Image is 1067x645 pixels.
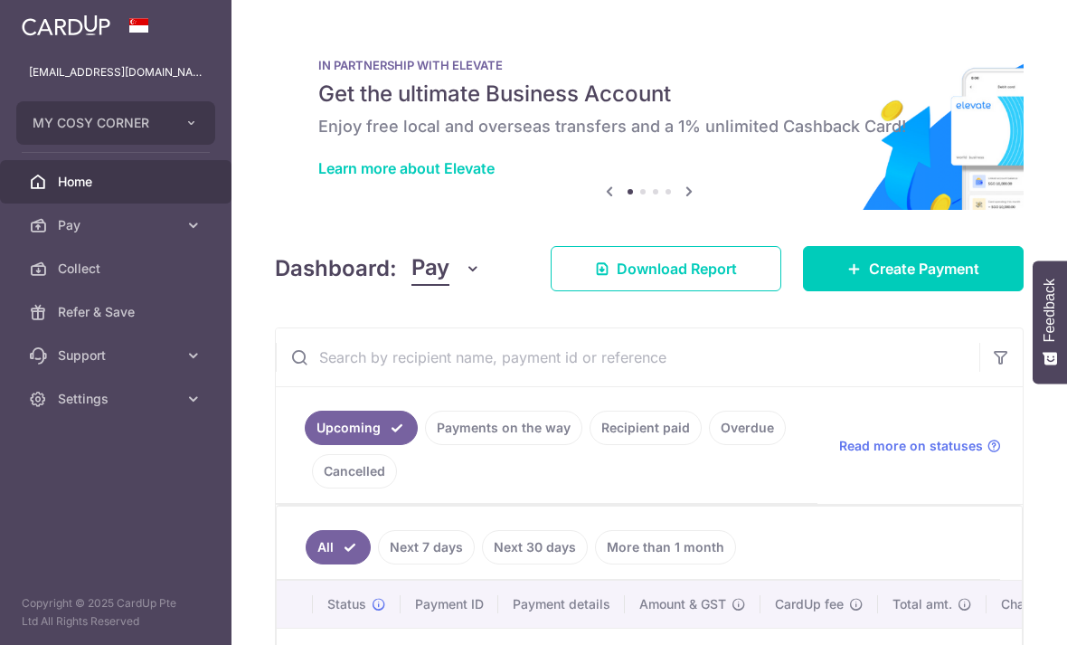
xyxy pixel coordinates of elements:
[275,29,1024,210] img: Renovation banner
[276,328,979,386] input: Search by recipient name, payment id or reference
[22,14,110,36] img: CardUp
[551,246,781,291] a: Download Report
[33,114,166,132] span: MY COSY CORNER
[411,251,449,286] span: Pay
[29,63,203,81] p: [EMAIL_ADDRESS][DOMAIN_NAME]
[378,530,475,564] a: Next 7 days
[401,581,498,628] th: Payment ID
[498,581,625,628] th: Payment details
[869,258,979,280] span: Create Payment
[590,411,702,445] a: Recipient paid
[1042,279,1058,342] span: Feedback
[709,411,786,445] a: Overdue
[775,595,844,613] span: CardUp fee
[306,530,371,564] a: All
[305,411,418,445] a: Upcoming
[58,260,177,278] span: Collect
[58,346,177,365] span: Support
[425,411,582,445] a: Payments on the way
[639,595,726,613] span: Amount & GST
[58,216,177,234] span: Pay
[482,530,588,564] a: Next 30 days
[312,454,397,488] a: Cancelled
[318,159,495,177] a: Learn more about Elevate
[839,437,983,455] span: Read more on statuses
[617,258,737,280] span: Download Report
[411,251,481,286] button: Pay
[839,437,1001,455] a: Read more on statuses
[318,80,980,109] h5: Get the ultimate Business Account
[327,595,366,613] span: Status
[318,116,980,138] h6: Enjoy free local and overseas transfers and a 1% unlimited Cashback Card!
[892,595,952,613] span: Total amt.
[275,252,397,285] h4: Dashboard:
[58,173,177,191] span: Home
[803,246,1024,291] a: Create Payment
[58,303,177,321] span: Refer & Save
[58,390,177,408] span: Settings
[1033,261,1067,384] button: Feedback - Show survey
[595,530,736,564] a: More than 1 month
[318,58,980,72] p: IN PARTNERSHIP WITH ELEVATE
[16,101,215,145] button: MY COSY CORNER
